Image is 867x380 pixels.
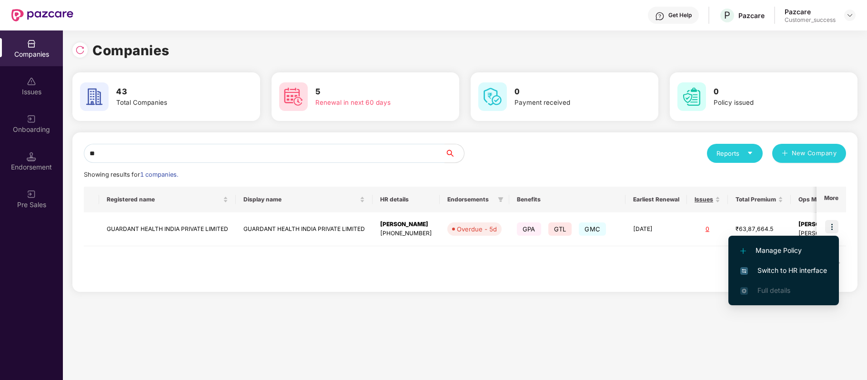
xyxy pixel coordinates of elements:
[747,150,753,156] span: caret-down
[695,196,713,203] span: Issues
[315,98,428,108] div: Renewal in next 60 days
[740,287,748,295] img: svg+xml;base64,PHN2ZyB4bWxucz0iaHR0cDovL3d3dy53My5vcmcvMjAwMC9zdmciIHdpZHRoPSIxNi4zNjMiIGhlaWdodD...
[80,82,109,111] img: svg+xml;base64,PHN2ZyB4bWxucz0iaHR0cDovL3d3dy53My5vcmcvMjAwMC9zdmciIHdpZHRoPSI2MCIgaGVpZ2h0PSI2MC...
[498,197,504,202] span: filter
[740,267,748,275] img: svg+xml;base64,PHN2ZyB4bWxucz0iaHR0cDovL3d3dy53My5vcmcvMjAwMC9zdmciIHdpZHRoPSIxNiIgaGVpZ2h0PSIxNi...
[140,171,178,178] span: 1 companies.
[740,245,827,256] span: Manage Policy
[740,265,827,276] span: Switch to HR interface
[724,10,730,21] span: P
[99,212,236,246] td: GUARDANT HEALTH INDIA PRIVATE LIMITED
[27,190,36,199] img: svg+xml;base64,PHN2ZyB3aWR0aD0iMjAiIGhlaWdodD0iMjAiIHZpZXdCb3g9IjAgMCAyMCAyMCIgZmlsbD0ibm9uZSIgeG...
[782,150,788,158] span: plus
[714,98,826,108] div: Policy issued
[514,86,627,98] h3: 0
[846,11,854,19] img: svg+xml;base64,PHN2ZyBpZD0iRHJvcGRvd24tMzJ4MzIiIHhtbG5zPSJodHRwOi8vd3d3LnczLm9yZy8yMDAwL3N2ZyIgd2...
[444,144,464,163] button: search
[728,187,791,212] th: Total Premium
[825,220,838,233] img: icon
[27,39,36,49] img: svg+xml;base64,PHN2ZyBpZD0iQ29tcGFuaWVzIiB4bWxucz0iaHR0cDovL3d3dy53My5vcmcvMjAwMC9zdmciIHdpZHRoPS...
[373,187,440,212] th: HR details
[27,77,36,86] img: svg+xml;base64,PHN2ZyBpZD0iSXNzdWVzX2Rpc2FibGVkIiB4bWxucz0iaHR0cDovL3d3dy53My5vcmcvMjAwMC9zdmciIH...
[668,11,692,19] div: Get Help
[457,224,497,234] div: Overdue - 5d
[75,45,85,55] img: svg+xml;base64,PHN2ZyBpZD0iUmVsb2FkLTMyeDMyIiB4bWxucz0iaHR0cDovL3d3dy53My5vcmcvMjAwMC9zdmciIHdpZH...
[11,9,73,21] img: New Pazcare Logo
[736,196,776,203] span: Total Premium
[792,149,837,158] span: New Company
[785,7,836,16] div: Pazcare
[496,194,505,205] span: filter
[27,114,36,124] img: svg+xml;base64,PHN2ZyB3aWR0aD0iMjAiIGhlaWdodD0iMjAiIHZpZXdCb3g9IjAgMCAyMCAyMCIgZmlsbD0ibm9uZSIgeG...
[687,187,728,212] th: Issues
[380,220,432,229] div: [PERSON_NAME]
[444,150,464,157] span: search
[736,225,783,234] div: ₹63,87,664.5
[315,86,428,98] h3: 5
[116,86,229,98] h3: 43
[478,82,507,111] img: svg+xml;base64,PHN2ZyB4bWxucz0iaHR0cDovL3d3dy53My5vcmcvMjAwMC9zdmciIHdpZHRoPSI2MCIgaGVpZ2h0PSI2MC...
[107,196,221,203] span: Registered name
[279,82,308,111] img: svg+xml;base64,PHN2ZyB4bWxucz0iaHR0cDovL3d3dy53My5vcmcvMjAwMC9zdmciIHdpZHRoPSI2MCIgaGVpZ2h0PSI2MC...
[514,98,627,108] div: Payment received
[236,187,373,212] th: Display name
[509,187,625,212] th: Benefits
[548,222,572,236] span: GTL
[757,286,790,294] span: Full details
[92,40,170,61] h1: Companies
[695,225,720,234] div: 0
[625,212,687,246] td: [DATE]
[716,149,753,158] div: Reports
[625,187,687,212] th: Earliest Renewal
[817,187,846,212] th: More
[740,248,746,254] img: svg+xml;base64,PHN2ZyB4bWxucz0iaHR0cDovL3d3dy53My5vcmcvMjAwMC9zdmciIHdpZHRoPSIxMi4yMDEiIGhlaWdodD...
[380,229,432,238] div: [PHONE_NUMBER]
[655,11,665,21] img: svg+xml;base64,PHN2ZyBpZD0iSGVscC0zMngzMiIgeG1sbnM9Imh0dHA6Ly93d3cudzMub3JnLzIwMDAvc3ZnIiB3aWR0aD...
[714,86,826,98] h3: 0
[447,196,494,203] span: Endorsements
[236,212,373,246] td: GUARDANT HEALTH INDIA PRIVATE LIMITED
[677,82,706,111] img: svg+xml;base64,PHN2ZyB4bWxucz0iaHR0cDovL3d3dy53My5vcmcvMjAwMC9zdmciIHdpZHRoPSI2MCIgaGVpZ2h0PSI2MC...
[116,98,229,108] div: Total Companies
[84,171,178,178] span: Showing results for
[243,196,358,203] span: Display name
[27,152,36,161] img: svg+xml;base64,PHN2ZyB3aWR0aD0iMTQuNSIgaGVpZ2h0PSIxNC41IiB2aWV3Qm94PSIwIDAgMTYgMTYiIGZpbGw9Im5vbm...
[579,222,606,236] span: GMC
[772,144,846,163] button: plusNew Company
[99,187,236,212] th: Registered name
[517,222,541,236] span: GPA
[738,11,765,20] div: Pazcare
[785,16,836,24] div: Customer_success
